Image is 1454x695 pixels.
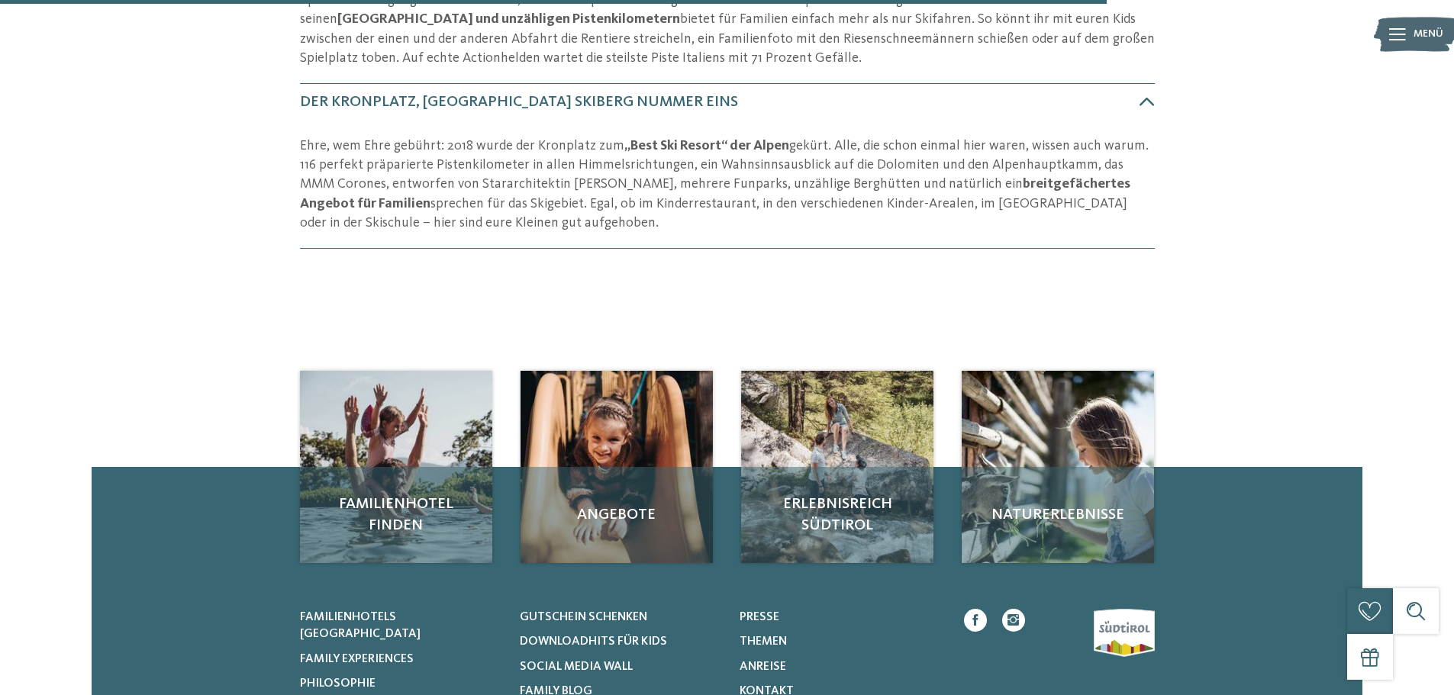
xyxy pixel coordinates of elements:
img: Skiurlaub in den Dolomiten mitten im UNESCO Welterbe [300,371,492,563]
span: Themen [740,635,787,648]
span: Gutschein schenken [520,611,647,623]
img: Skiurlaub in den Dolomiten mitten im UNESCO Welterbe [962,371,1154,563]
strong: „Best Ski Resort“ der Alpen [624,139,789,153]
span: Familienhotels [GEOGRAPHIC_DATA] [300,611,421,640]
p: Ehre, wem Ehre gebührt: 2018 wurde der Kronplatz zum gekürt. Alle, die schon einmal hier waren, w... [300,137,1155,233]
span: Naturerlebnisse [977,504,1139,526]
span: Social Media Wall [520,661,633,673]
img: Skiurlaub in den Dolomiten mitten im UNESCO Welterbe [741,371,933,563]
span: Angebote [536,504,698,526]
a: Themen [740,633,940,650]
span: Downloadhits für Kids [520,635,667,648]
a: Philosophie [300,675,501,692]
span: Family Experiences [300,653,414,665]
a: Familienhotels [GEOGRAPHIC_DATA] [300,609,501,643]
a: Skiurlaub in den Dolomiten mitten im UNESCO Welterbe Familienhotel finden [300,371,492,563]
a: Skiurlaub in den Dolomiten mitten im UNESCO Welterbe Erlebnisreich Südtirol [741,371,933,563]
span: Erlebnisreich Südtirol [756,494,918,536]
a: Skiurlaub in den Dolomiten mitten im UNESCO Welterbe Naturerlebnisse [962,371,1154,563]
span: Philosophie [300,677,376,690]
a: Skiurlaub in den Dolomiten mitten im UNESCO Welterbe Angebote [521,371,713,563]
span: Familienhotel finden [315,494,477,536]
a: Anreise [740,658,940,675]
a: Gutschein schenken [520,609,721,626]
span: Anreise [740,661,786,673]
a: Presse [740,609,940,626]
span: Der Kronplatz, [GEOGRAPHIC_DATA] Skiberg Nummer eins [300,95,738,110]
strong: breitgefächertes Angebot für Familien [300,177,1130,210]
span: Presse [740,611,779,623]
a: Downloadhits für Kids [520,633,721,650]
a: Family Experiences [300,651,501,668]
a: Social Media Wall [520,658,721,675]
strong: [GEOGRAPHIC_DATA] und unzähligen Pistenkilometern [337,12,680,26]
img: Skiurlaub in den Dolomiten mitten im UNESCO Welterbe [521,371,713,563]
